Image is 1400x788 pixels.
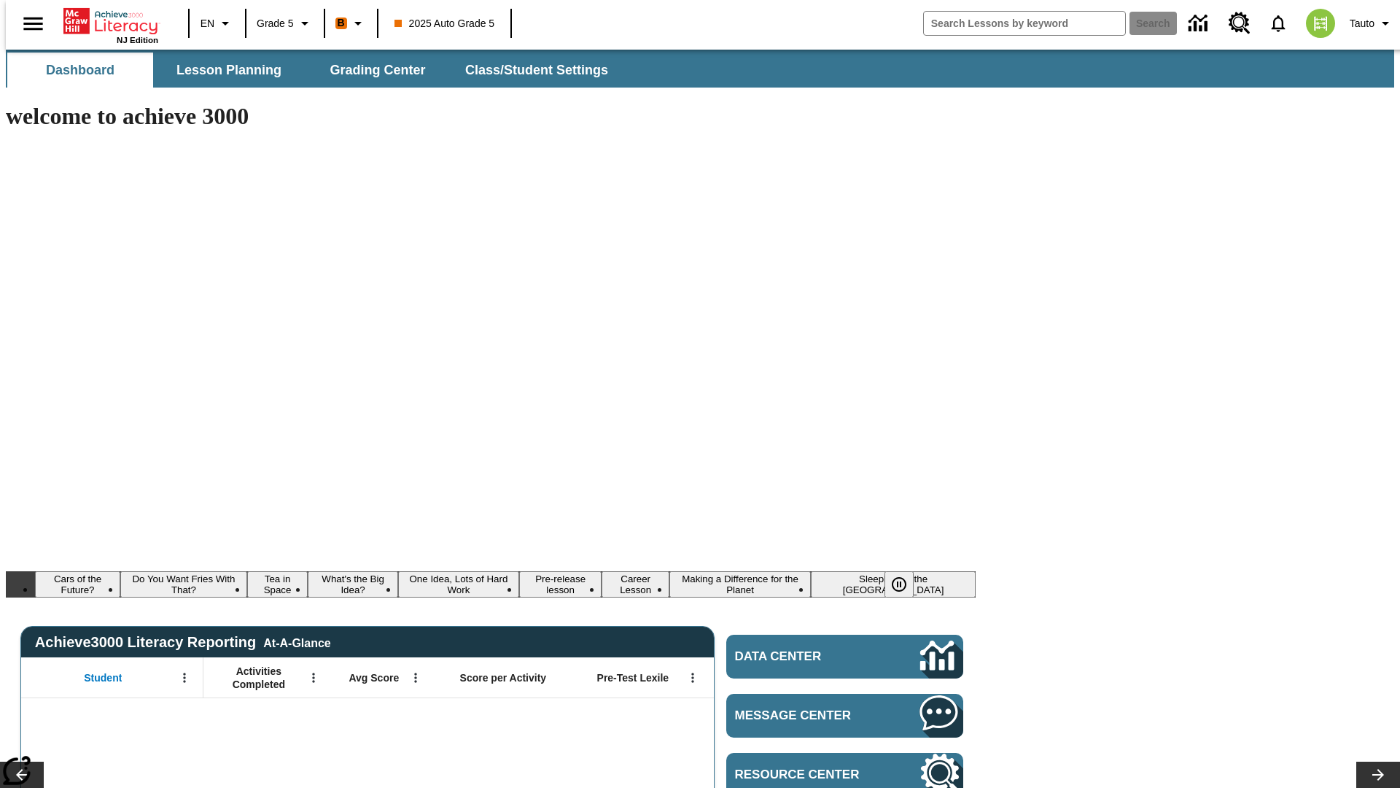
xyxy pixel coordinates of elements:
[682,667,704,689] button: Open Menu
[454,53,620,88] button: Class/Student Settings
[669,571,811,598] button: Slide 8 Making a Difference for the Planet
[247,571,308,598] button: Slide 3 Tea in Space
[726,635,963,679] a: Data Center
[251,10,319,36] button: Grade: Grade 5, Select a grade
[726,694,963,738] a: Message Center
[194,10,241,36] button: Language: EN, Select a language
[6,50,1394,88] div: SubNavbar
[12,2,55,45] button: Open side menu
[7,53,153,88] button: Dashboard
[349,671,399,684] span: Avg Score
[201,16,214,31] span: EN
[174,667,195,689] button: Open Menu
[84,671,122,684] span: Student
[1220,4,1259,43] a: Resource Center, Will open in new tab
[735,649,871,664] span: Data Center
[1350,16,1374,31] span: Tauto
[330,10,373,36] button: Boost Class color is orange. Change class color
[465,62,608,79] span: Class/Student Settings
[6,103,976,130] h1: welcome to achieve 3000
[460,671,547,684] span: Score per Activity
[263,634,330,650] div: At-A-Glance
[211,665,307,691] span: Activities Completed
[735,708,876,723] span: Message Center
[924,12,1125,35] input: search field
[35,571,120,598] button: Slide 1 Cars of the Future?
[405,667,427,689] button: Open Menu
[303,667,324,689] button: Open Menu
[63,7,158,36] a: Home
[63,5,158,45] div: Home
[1306,9,1335,38] img: avatar image
[305,53,451,88] button: Grading Center
[597,671,669,684] span: Pre-Test Lexile
[330,62,425,79] span: Grading Center
[811,571,976,598] button: Slide 9 Sleepless in the Animal Kingdom
[338,14,345,32] span: B
[735,768,876,782] span: Resource Center
[884,571,928,598] div: Pause
[1259,4,1297,42] a: Notifications
[176,62,281,79] span: Lesson Planning
[156,53,302,88] button: Lesson Planning
[602,571,669,598] button: Slide 7 Career Lesson
[46,62,114,79] span: Dashboard
[120,571,247,598] button: Slide 2 Do You Want Fries With That?
[398,571,519,598] button: Slide 5 One Idea, Lots of Hard Work
[1297,4,1344,42] button: Select a new avatar
[35,634,331,651] span: Achieve3000 Literacy Reporting
[1356,762,1400,788] button: Lesson carousel, Next
[6,53,621,88] div: SubNavbar
[308,571,398,598] button: Slide 4 What's the Big Idea?
[394,16,495,31] span: 2025 Auto Grade 5
[1344,10,1400,36] button: Profile/Settings
[257,16,294,31] span: Grade 5
[884,571,914,598] button: Pause
[1180,4,1220,44] a: Data Center
[117,36,158,45] span: NJ Edition
[519,571,602,598] button: Slide 6 Pre-release lesson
